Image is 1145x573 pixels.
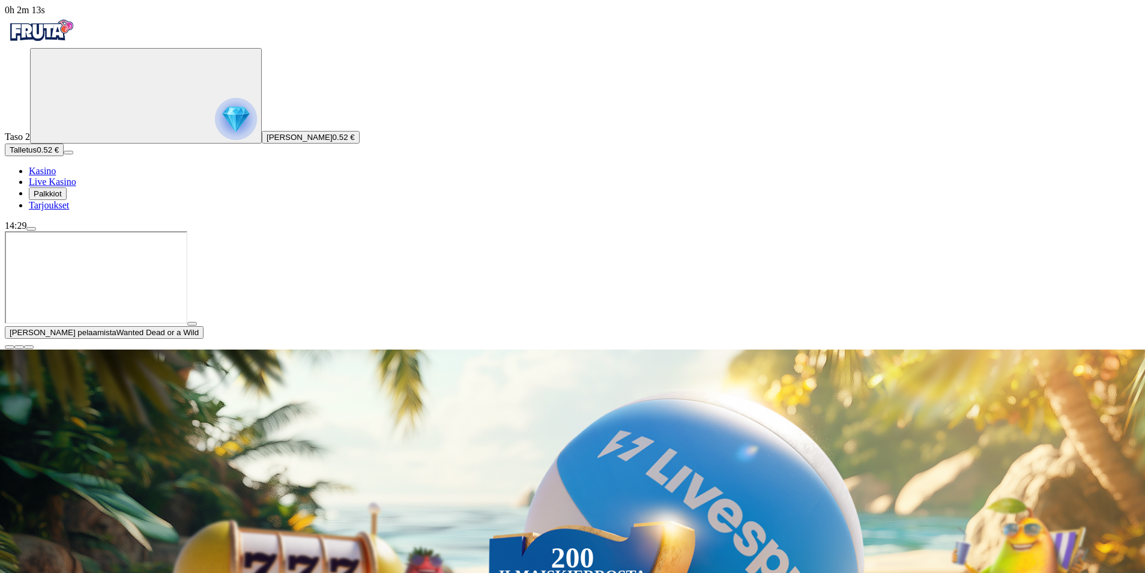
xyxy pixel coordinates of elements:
button: play icon [187,322,197,326]
span: [PERSON_NAME] [267,133,333,142]
span: Tarjoukset [29,200,69,210]
button: menu [64,151,73,154]
span: Palkkiot [34,189,62,198]
span: Live Kasino [29,177,76,187]
a: diamond iconKasino [29,166,56,176]
iframe: Wanted Dead or a Wild [5,231,187,324]
button: menu [26,227,36,231]
img: Fruta [5,16,77,46]
span: Talletus [10,145,37,154]
span: 0.52 € [333,133,355,142]
button: reward progress [30,48,262,144]
button: Talletusplus icon0.52 € [5,144,64,156]
button: chevron-down icon [14,345,24,349]
span: Wanted Dead or a Wild [116,328,199,337]
img: reward progress [215,98,257,140]
span: Taso 2 [5,132,30,142]
button: close icon [5,345,14,349]
span: [PERSON_NAME] pelaamista [10,328,116,337]
div: 200 [551,551,594,565]
button: fullscreen icon [24,345,34,349]
a: Fruta [5,37,77,47]
span: 14:29 [5,220,26,231]
button: [PERSON_NAME]0.52 € [262,131,360,144]
button: [PERSON_NAME] pelaamistaWanted Dead or a Wild [5,326,204,339]
span: Kasino [29,166,56,176]
span: 0.52 € [37,145,59,154]
a: gift-inverted iconTarjoukset [29,200,69,210]
a: poker-chip iconLive Kasino [29,177,76,187]
span: user session time [5,5,45,15]
nav: Primary [5,16,1140,211]
button: reward iconPalkkiot [29,187,67,200]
